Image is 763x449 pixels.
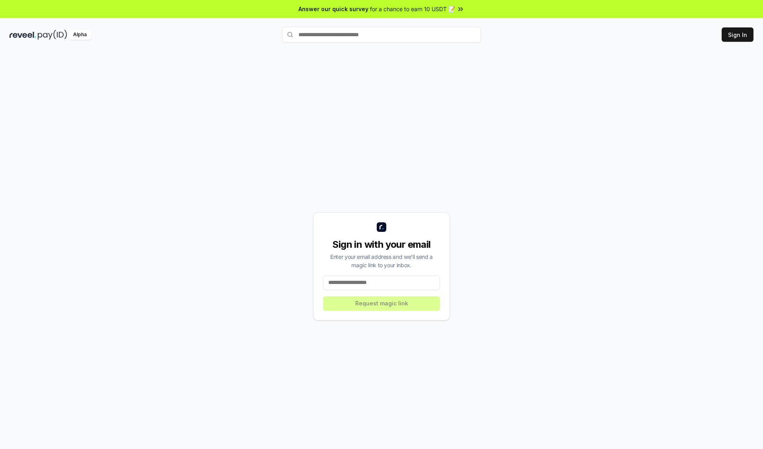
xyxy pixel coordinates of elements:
span: Answer our quick survey [298,5,368,13]
img: reveel_dark [10,30,36,40]
img: logo_small [377,222,386,232]
span: for a chance to earn 10 USDT 📝 [370,5,455,13]
div: Sign in with your email [323,238,440,251]
button: Sign In [722,27,753,42]
img: pay_id [38,30,67,40]
div: Enter your email address and we’ll send a magic link to your inbox. [323,253,440,269]
div: Alpha [69,30,91,40]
